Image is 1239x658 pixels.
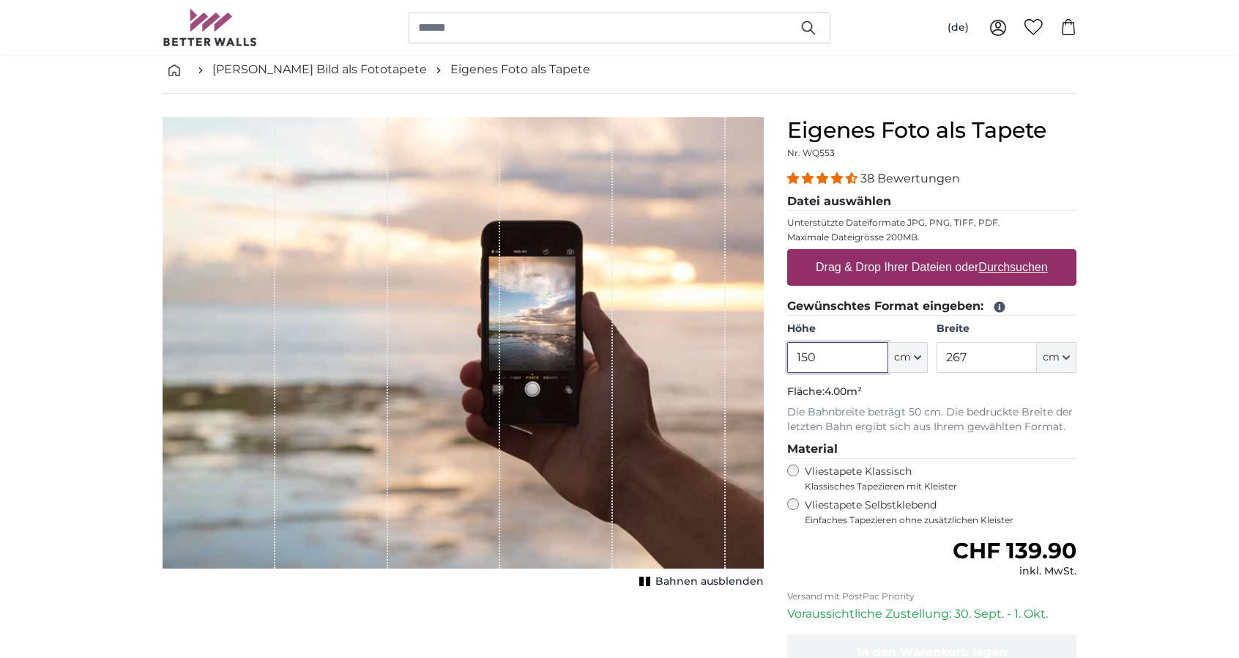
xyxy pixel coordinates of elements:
p: Maximale Dateigrösse 200MB. [787,232,1076,243]
label: Vliestapete Klassisch [805,465,1064,492]
h1: Eigenes Foto als Tapete [787,117,1076,144]
button: cm [1037,342,1076,373]
p: Die Bahnbreite beträgt 50 cm. Die bedruckte Breite der letzten Bahn ergibt sich aus Ihrem gewählt... [787,405,1076,435]
span: CHF 139.90 [953,537,1076,564]
p: Versand mit PostPac Priority [787,591,1076,602]
legend: Gewünschtes Format eingeben: [787,297,1076,316]
span: Klassisches Tapezieren mit Kleister [805,481,1064,492]
nav: breadcrumbs [163,46,1076,94]
label: Vliestapete Selbstklebend [805,498,1076,526]
img: Betterwalls [163,9,258,46]
span: cm [894,350,911,365]
label: Höhe [787,322,927,336]
u: Durchsuchen [979,261,1048,273]
div: 1 of 1 [163,117,764,592]
legend: Datei auswählen [787,193,1076,211]
span: 4.00m² [825,385,862,398]
span: Einfaches Tapezieren ohne zusätzlichen Kleister [805,514,1076,526]
span: Nr. WQ553 [787,147,835,158]
label: Breite [937,322,1076,336]
span: cm [1043,350,1060,365]
a: [PERSON_NAME] Bild als Fototapete [212,61,427,78]
p: Fläche: [787,385,1076,399]
div: inkl. MwSt. [953,564,1076,579]
span: 4.34 stars [787,171,860,185]
legend: Material [787,440,1076,459]
p: Voraussichtliche Zustellung: 30. Sept. - 1. Okt. [787,605,1076,623]
a: Eigenes Foto als Tapete [450,61,590,78]
span: Bahnen ausblenden [655,574,764,589]
span: 38 Bewertungen [860,171,960,185]
button: (de) [936,15,981,41]
label: Drag & Drop Ihrer Dateien oder [810,253,1054,282]
p: Unterstützte Dateiformate JPG, PNG, TIFF, PDF. [787,217,1076,229]
button: Bahnen ausblenden [635,572,764,592]
button: cm [888,342,928,373]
